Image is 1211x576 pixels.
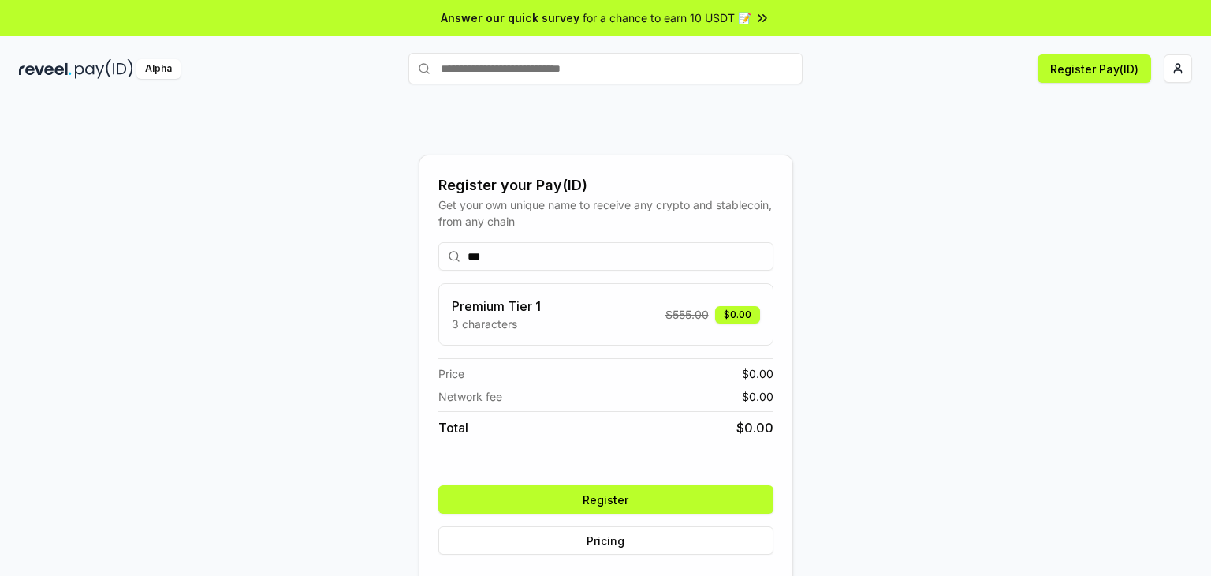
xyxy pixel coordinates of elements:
div: Get your own unique name to receive any crypto and stablecoin, from any chain [438,196,773,230]
img: pay_id [75,59,133,79]
div: $0.00 [715,306,760,324]
span: $ 555.00 [665,306,709,323]
span: $ 0.00 [742,365,773,382]
p: 3 characters [452,316,541,332]
span: Price [438,365,464,382]
img: reveel_dark [19,59,72,79]
span: $ 0.00 [736,418,773,437]
div: Alpha [136,59,181,79]
button: Register [438,485,773,514]
h3: Premium Tier 1 [452,297,541,316]
span: Answer our quick survey [441,9,579,26]
span: $ 0.00 [742,388,773,405]
span: for a chance to earn 10 USDT 📝 [583,9,751,26]
div: Register your Pay(ID) [438,174,773,196]
span: Network fee [438,388,502,405]
span: Total [438,418,468,437]
button: Register Pay(ID) [1038,54,1151,83]
button: Pricing [438,526,773,555]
